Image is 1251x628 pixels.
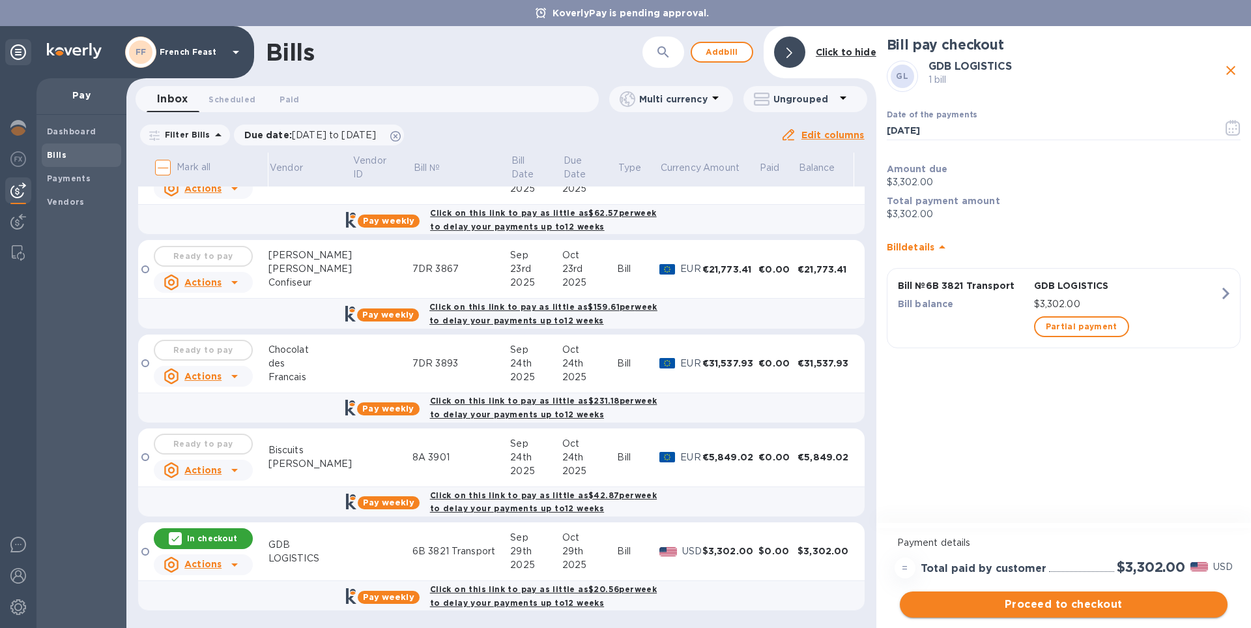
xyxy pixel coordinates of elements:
span: Bill № [414,161,457,175]
b: Pay weekly [363,216,414,226]
span: Vendor [269,161,319,175]
span: Bill Date [511,154,561,181]
div: 23rd [562,262,618,276]
p: EUR [680,262,702,276]
img: Logo [47,43,102,59]
p: Bill № 6B 3821 Transport [898,279,1029,292]
div: 24th [562,451,618,464]
div: Biscuits [268,443,352,457]
div: Oct [562,248,618,262]
b: GDB LOGISTICS [928,60,1012,72]
b: Click on this link to pay as little as $42.87 per week to delay your payments up to 12 weeks [430,490,657,514]
p: GDB LOGISTICS [1034,279,1219,292]
b: Amount due [887,164,948,174]
div: Chocolat [268,343,352,357]
p: Payment details [897,536,1230,550]
div: 6B 3821 Transport [412,545,510,558]
p: Amount [703,161,740,175]
u: Actions [184,277,222,288]
div: [PERSON_NAME] [268,248,352,262]
b: Click on this link to pay as little as $231.18 per week to delay your payments up to 12 weeks [430,396,657,419]
div: $0.00 [758,545,798,558]
b: Click on this link to pay as little as $62.57 per week to delay your payments up to 12 weeks [430,208,656,232]
b: Dashboard [47,127,96,136]
div: 2025 [562,276,618,290]
p: EUR [680,357,702,370]
div: 7DR 3893 [412,357,510,370]
button: Proceed to checkout [900,591,1228,618]
div: €31,537.93 [702,357,759,370]
p: Vendor ID [353,154,394,181]
div: 2025 [510,558,562,572]
p: Bill balance [898,297,1029,310]
div: [PERSON_NAME] [268,262,352,276]
span: Scheduled [208,93,255,106]
p: Pay [47,89,116,102]
div: €21,773.41 [798,263,854,276]
div: €5,849.02 [702,451,759,464]
span: Add bill [702,44,741,60]
div: 2025 [562,370,618,384]
div: Sep [510,531,562,545]
b: Pay weekly [362,404,414,413]
p: $3,302.00 [887,175,1241,189]
div: = [895,558,915,578]
p: Due Date [564,154,599,181]
div: Oct [562,531,618,545]
div: €31,537.93 [798,357,854,370]
div: Bill [617,262,659,276]
b: Bills [47,150,66,160]
b: GL [896,71,908,81]
p: Type [618,161,642,175]
b: Pay weekly [363,498,414,507]
div: Bill [617,357,659,370]
b: Pay weekly [363,592,414,602]
p: Ungrouped [773,93,835,106]
p: $3,302.00 [887,207,1241,221]
div: 2025 [510,182,562,196]
label: Date of the payments [887,112,977,119]
img: USD [1190,562,1208,571]
h3: Total paid by customer [921,563,1046,575]
p: Currency [661,161,701,175]
div: €0.00 [758,263,798,276]
u: Actions [184,371,222,381]
div: 2025 [510,464,562,478]
p: Vendor [269,161,302,175]
div: 23rd [510,262,562,276]
u: Edit columns [801,130,865,140]
span: Due Date [564,154,616,181]
span: Paid [280,93,299,106]
div: 2025 [562,182,618,196]
div: Sep [510,343,562,357]
div: Unpin categories [5,39,31,65]
h2: Bill pay checkout [887,37,1241,53]
b: Bill details [887,242,934,252]
span: Vendor ID [353,154,411,181]
div: [PERSON_NAME] [268,457,352,471]
b: FF [136,47,147,57]
div: Due date:[DATE] to [DATE] [234,125,405,145]
div: 7DR 3867 [412,262,510,276]
u: Actions [184,465,222,475]
p: $3,302.00 [1034,297,1219,311]
div: 24th [562,357,618,370]
span: Type [618,161,659,175]
p: Bill Date [511,154,544,181]
p: Filter Bills [160,129,210,140]
div: Bill [617,545,659,558]
p: Multi currency [639,93,708,106]
div: 29th [510,545,562,558]
p: KoverlyPay is pending approval. [546,7,716,20]
button: Bill №6B 3821 TransportGDB LOGISTICSBill balance$3,302.00Partial payment [887,268,1241,348]
div: 2025 [562,558,618,572]
img: USD [659,547,677,556]
button: Partial payment [1034,316,1129,337]
button: close [1221,61,1241,80]
b: Vendors [47,197,85,207]
div: €0.00 [758,357,798,370]
div: 2025 [510,370,562,384]
b: Click on this link to pay as little as $159.61 per week to delay your payments up to 12 weeks [429,302,657,325]
u: Actions [184,559,222,569]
